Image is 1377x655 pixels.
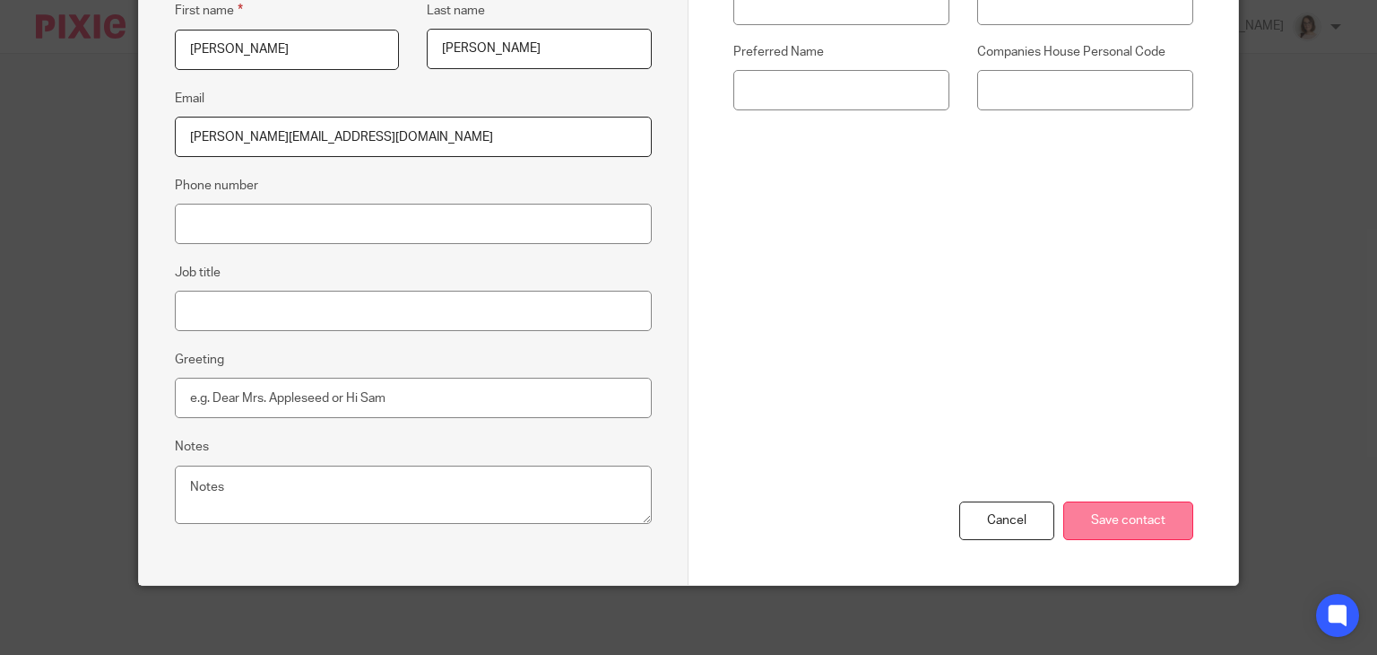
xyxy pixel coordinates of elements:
input: e.g. Dear Mrs. Appleseed or Hi Sam [175,378,652,418]
label: Notes [175,438,209,456]
label: Phone number [175,177,258,195]
input: Save contact [1063,502,1193,540]
label: Greeting [175,351,224,369]
label: Last name [427,2,485,20]
label: Email [175,90,204,108]
label: Companies House Personal Code [977,43,1193,61]
label: Job title [175,264,221,282]
div: Cancel [959,502,1054,540]
label: Preferred Name [733,43,949,61]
